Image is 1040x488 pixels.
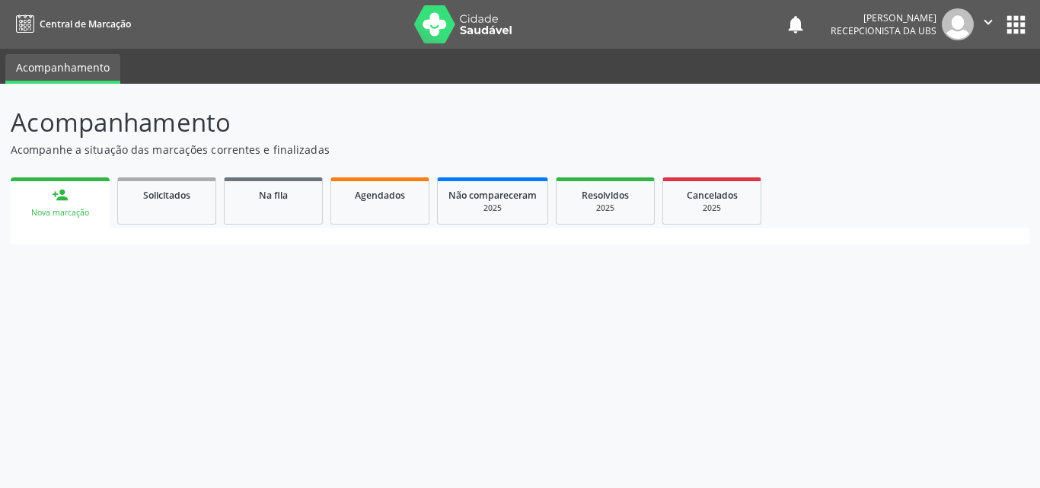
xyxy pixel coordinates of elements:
[980,14,997,30] i: 
[259,189,288,202] span: Na fila
[942,8,974,40] img: img
[355,189,405,202] span: Agendados
[831,11,936,24] div: [PERSON_NAME]
[11,11,131,37] a: Central de Marcação
[974,8,1003,40] button: 
[785,14,806,35] button: notifications
[831,24,936,37] span: Recepcionista da UBS
[11,142,724,158] p: Acompanhe a situação das marcações correntes e finalizadas
[687,189,738,202] span: Cancelados
[52,187,69,203] div: person_add
[40,18,131,30] span: Central de Marcação
[11,104,724,142] p: Acompanhamento
[582,189,629,202] span: Resolvidos
[448,203,537,214] div: 2025
[448,189,537,202] span: Não compareceram
[567,203,643,214] div: 2025
[21,207,99,218] div: Nova marcação
[1003,11,1029,38] button: apps
[5,54,120,84] a: Acompanhamento
[674,203,750,214] div: 2025
[143,189,190,202] span: Solicitados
